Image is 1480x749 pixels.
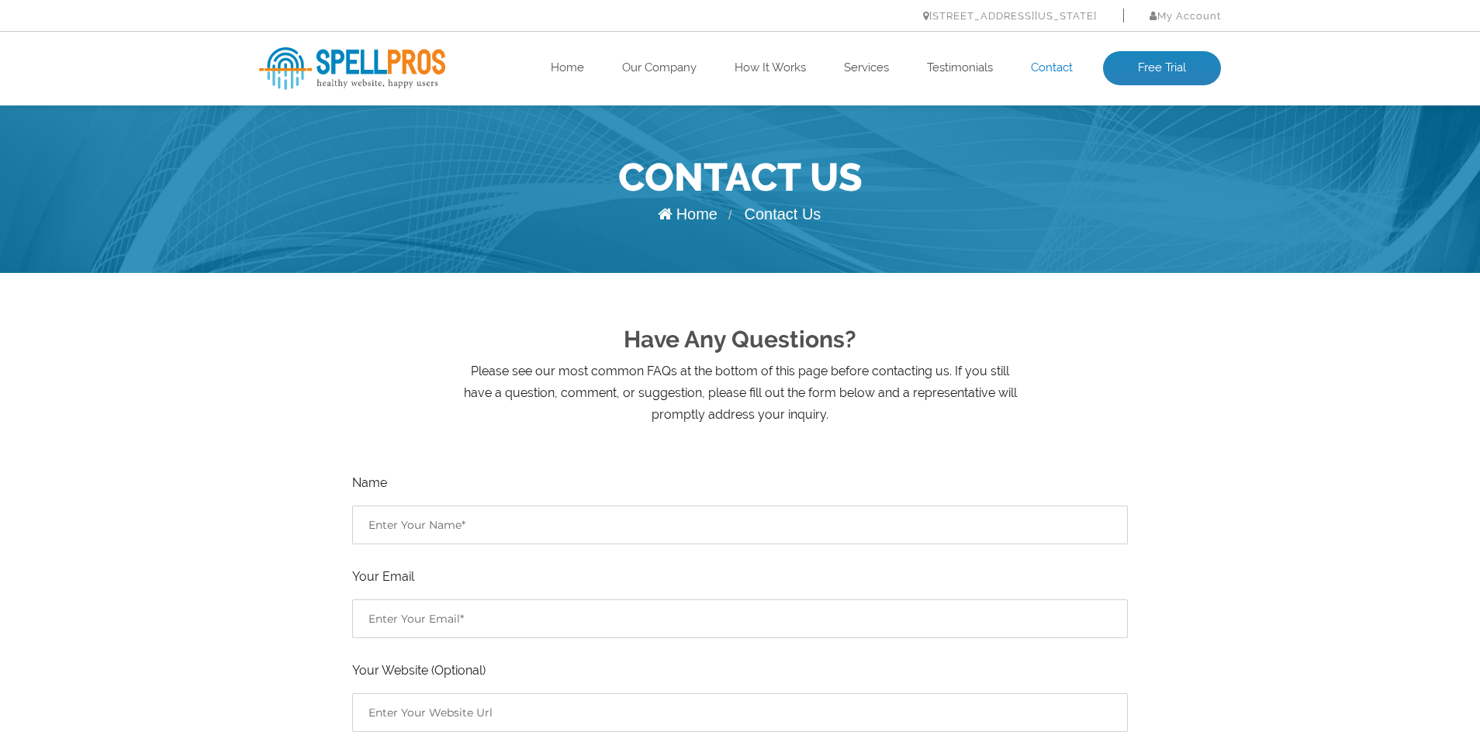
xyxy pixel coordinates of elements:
span: / [728,209,731,222]
label: Your Email [352,566,1128,588]
label: Your Website (Optional) [352,660,1128,682]
span: Contact Us [744,205,821,223]
h2: Have Any Questions? [259,319,1221,361]
input: Enter Your Website Url [352,693,1128,732]
input: Enter Your Email* [352,599,1128,638]
h1: Contact Us [259,150,1221,205]
input: Enter Your Name* [352,506,1128,544]
p: Please see our most common FAQs at the bottom of this page before contacting us. If you still hav... [461,361,1019,426]
label: Name [352,472,1128,494]
a: Home [658,205,718,223]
